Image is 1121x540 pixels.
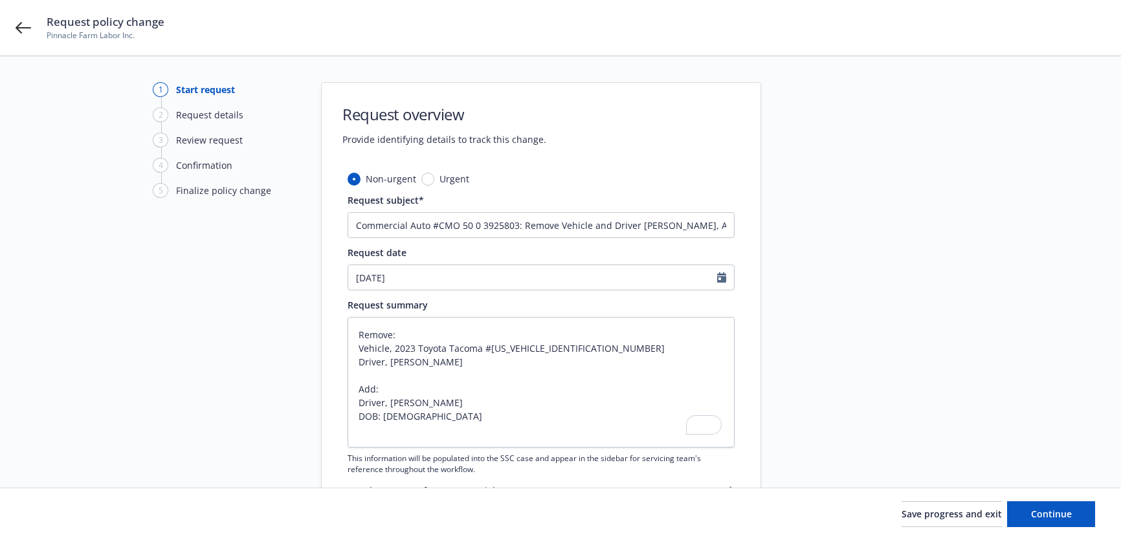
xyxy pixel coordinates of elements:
div: Request details [176,108,243,122]
button: Continue [1007,501,1095,527]
div: Review request [176,133,243,147]
div: 2 [153,107,168,122]
div: Confirmation [176,158,232,172]
div: 4 [153,158,168,173]
span: Save progress and exit [902,508,1002,520]
span: Non-urgent [366,172,416,186]
span: Request subject* [348,194,424,206]
span: Request policy change [47,14,164,30]
div: 3 [153,133,168,147]
input: Non-urgent [348,173,361,186]
div: Start request [176,83,235,96]
span: This information will be populated into the SSC case and appear in the sidebar for servicing team... [348,453,735,475]
span: Urgent [439,172,469,186]
div: 5 [153,183,168,198]
span: Request date [348,246,406,259]
input: MM/DD/YYYY [348,265,717,290]
h1: Request overview [342,103,546,125]
input: The subject will appear in the summary list view for quick reference. [348,212,735,238]
span: Provide identifying details to track this change. [342,133,546,146]
span: Pinnacle Farm Labor Inc. [47,30,164,41]
div: Finalize policy change [176,184,271,197]
span: Continue [1031,508,1072,520]
input: Urgent [421,173,434,186]
span: Attach request reference materials [348,484,500,497]
button: Save progress and exit [902,501,1002,527]
textarea: To enrich screen reader interactions, please activate Accessibility in Grammarly extension settings [348,317,735,448]
div: 1 [153,82,168,97]
span: Request summary [348,299,428,311]
svg: Calendar [717,272,726,283]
